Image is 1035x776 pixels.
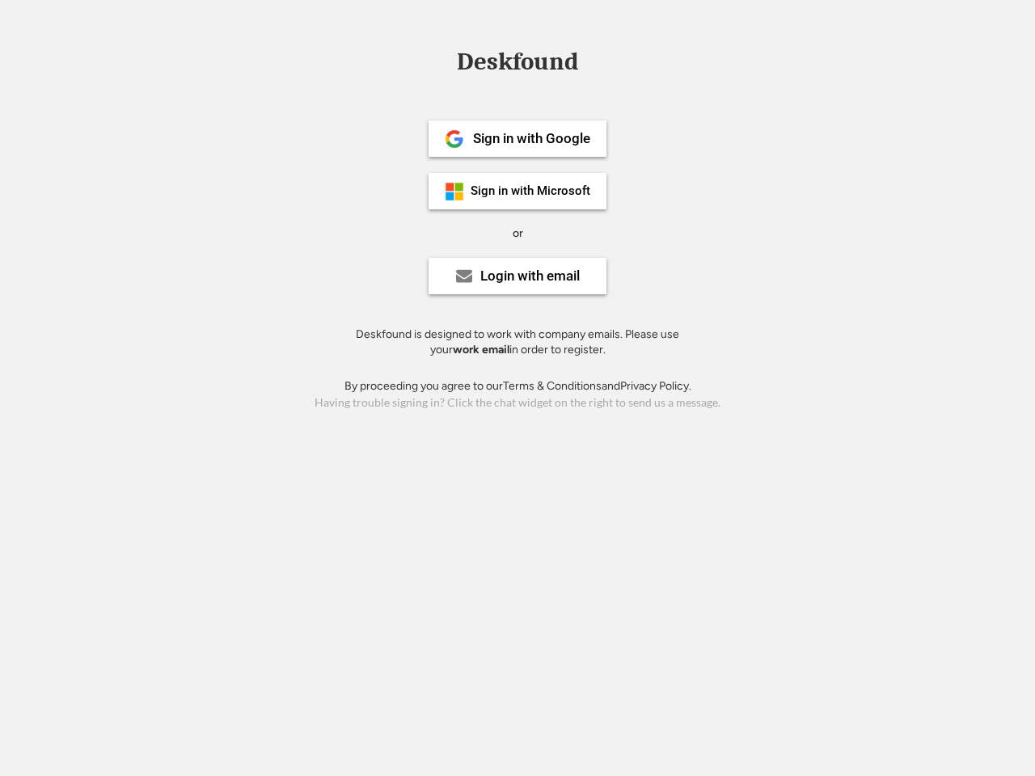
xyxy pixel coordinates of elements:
img: ms-symbollockup_mssymbol_19.png [445,182,464,201]
a: Privacy Policy. [620,379,691,393]
div: Login with email [480,269,580,283]
div: Sign in with Google [473,132,590,145]
div: Deskfound [449,49,586,74]
a: Terms & Conditions [503,379,602,393]
div: By proceeding you agree to our and [344,378,691,394]
div: Deskfound is designed to work with company emails. Please use your in order to register. [336,327,699,358]
img: 1024px-Google__G__Logo.svg.png [445,129,464,149]
div: or [513,226,523,242]
div: Sign in with Microsoft [471,185,590,197]
strong: work email [453,343,509,356]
